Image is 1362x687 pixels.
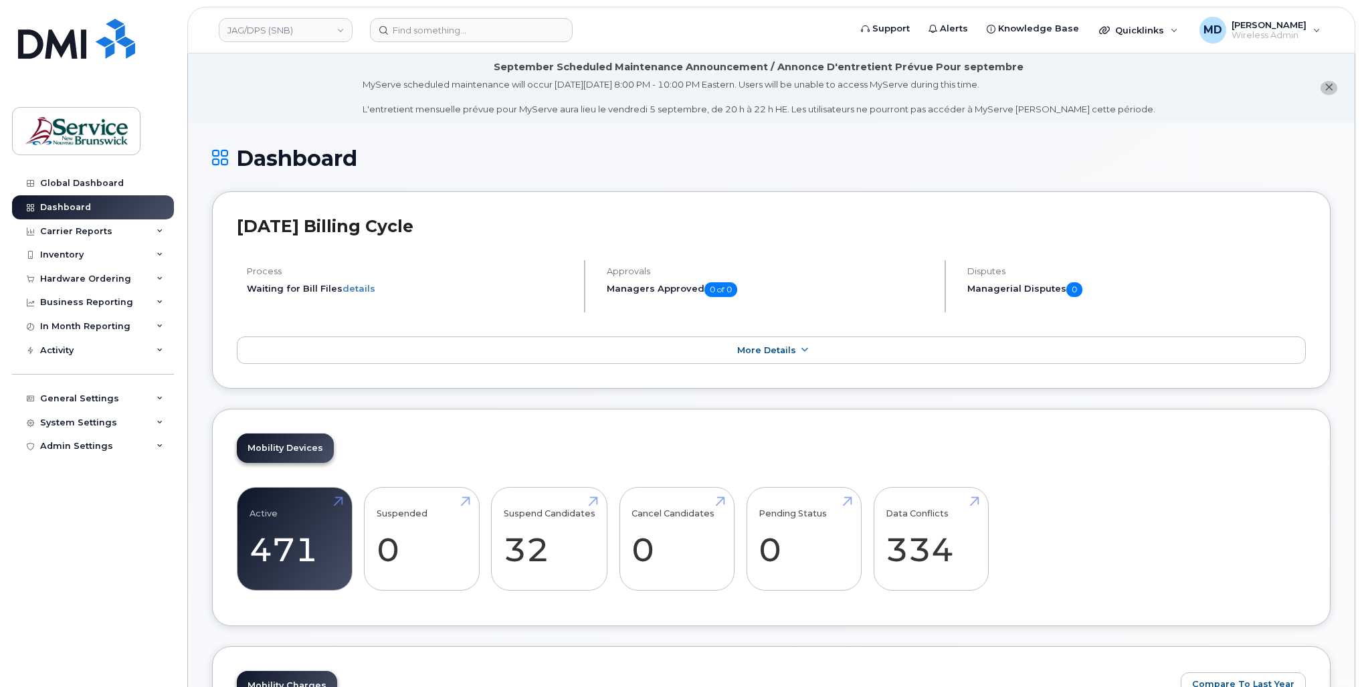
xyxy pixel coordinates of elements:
button: close notification [1321,81,1337,95]
a: Pending Status 0 [759,495,849,583]
a: Active 471 [250,495,340,583]
a: details [343,283,375,294]
h4: Approvals [607,266,933,276]
li: Waiting for Bill Files [247,282,573,295]
a: Suspend Candidates 32 [504,495,595,583]
h4: Process [247,266,573,276]
a: Mobility Devices [237,433,334,463]
a: Data Conflicts 334 [886,495,976,583]
h5: Managers Approved [607,282,933,297]
h4: Disputes [967,266,1306,276]
h2: [DATE] Billing Cycle [237,216,1306,236]
span: 0 of 0 [704,282,737,297]
div: September Scheduled Maintenance Announcement / Annonce D'entretient Prévue Pour septembre [494,60,1024,74]
a: Cancel Candidates 0 [631,495,722,583]
span: 0 [1066,282,1082,297]
h1: Dashboard [212,146,1331,170]
h5: Managerial Disputes [967,282,1306,297]
span: More Details [737,345,796,355]
div: MyServe scheduled maintenance will occur [DATE][DATE] 8:00 PM - 10:00 PM Eastern. Users will be u... [363,78,1155,116]
a: Suspended 0 [377,495,467,583]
